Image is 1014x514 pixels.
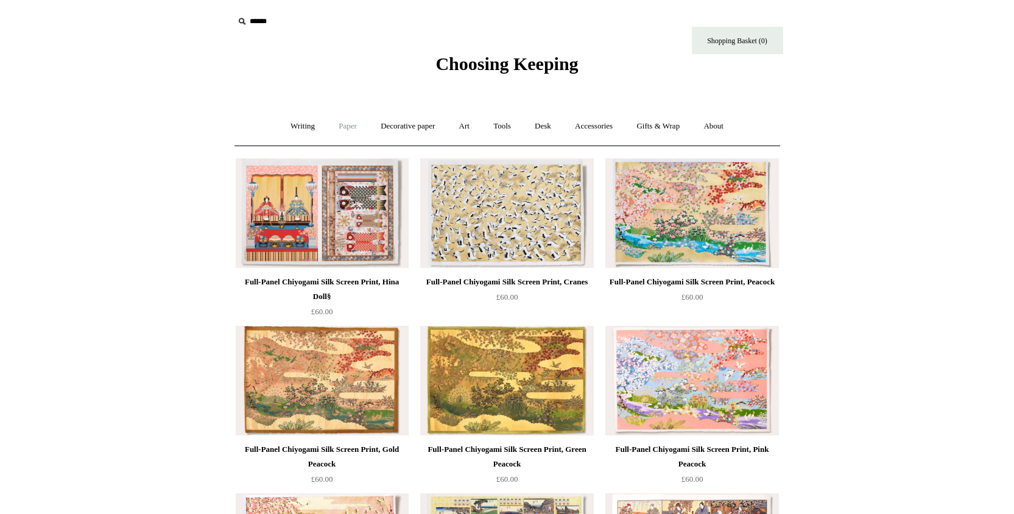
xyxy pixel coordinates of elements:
a: Tools [482,110,522,143]
a: Full-Panel Chiyogami Silk Screen Print, Green Peacock £60.00 [420,442,593,492]
span: £60.00 [681,292,703,301]
a: Full-Panel Chiyogami Silk Screen Print, Cranes Full-Panel Chiyogami Silk Screen Print, Cranes [420,158,593,268]
span: £60.00 [311,474,333,484]
a: Writing [280,110,326,143]
span: £60.00 [496,474,518,484]
span: Choosing Keeping [435,54,578,74]
a: Full-Panel Chiyogami Silk Screen Print, Green Peacock Full-Panel Chiyogami Silk Screen Print, Gre... [420,326,593,435]
div: Full-Panel Chiyogami Silk Screen Print, Pink Peacock [608,442,775,471]
a: Accessories [564,110,624,143]
a: Full-Panel Chiyogami Silk Screen Print, Hina Doll§ Full-Panel Chiyogami Silk Screen Print, Hina D... [236,158,409,268]
div: Full-Panel Chiyogami Silk Screen Print, Peacock [608,275,775,289]
img: Full-Panel Chiyogami Silk Screen Print, Peacock [605,158,778,268]
a: Full-Panel Chiyogami Silk Screen Print, Pink Peacock Full-Panel Chiyogami Silk Screen Print, Pink... [605,326,778,435]
img: Full-Panel Chiyogami Silk Screen Print, Cranes [420,158,593,268]
a: Decorative paper [370,110,446,143]
a: Full-Panel Chiyogami Silk Screen Print, Peacock £60.00 [605,275,778,325]
a: Full-Panel Chiyogami Silk Screen Print, Peacock Full-Panel Chiyogami Silk Screen Print, Peacock [605,158,778,268]
span: £60.00 [496,292,518,301]
a: Full-Panel Chiyogami Silk Screen Print, Cranes £60.00 [420,275,593,325]
img: Full-Panel Chiyogami Silk Screen Print, Gold Peacock [236,326,409,435]
span: £60.00 [311,307,333,316]
img: Full-Panel Chiyogami Silk Screen Print, Green Peacock [420,326,593,435]
a: Full-Panel Chiyogami Silk Screen Print, Pink Peacock £60.00 [605,442,778,492]
a: Gifts & Wrap [625,110,691,143]
img: Full-Panel Chiyogami Silk Screen Print, Pink Peacock [605,326,778,435]
a: Art [448,110,481,143]
a: Shopping Basket (0) [692,27,783,54]
a: Full-Panel Chiyogami Silk Screen Print, Gold Peacock £60.00 [236,442,409,492]
a: Paper [328,110,368,143]
div: Full-Panel Chiyogami Silk Screen Print, Green Peacock [423,442,590,471]
a: Full-Panel Chiyogami Silk Screen Print, Hina Doll§ £60.00 [236,275,409,325]
img: Full-Panel Chiyogami Silk Screen Print, Hina Doll§ [236,158,409,268]
a: About [692,110,734,143]
a: Choosing Keeping [435,63,578,72]
div: Full-Panel Chiyogami Silk Screen Print, Gold Peacock [239,442,406,471]
div: Full-Panel Chiyogami Silk Screen Print, Cranes [423,275,590,289]
a: Desk [524,110,562,143]
div: Full-Panel Chiyogami Silk Screen Print, Hina Doll§ [239,275,406,304]
span: £60.00 [681,474,703,484]
a: Full-Panel Chiyogami Silk Screen Print, Gold Peacock Full-Panel Chiyogami Silk Screen Print, Gold... [236,326,409,435]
